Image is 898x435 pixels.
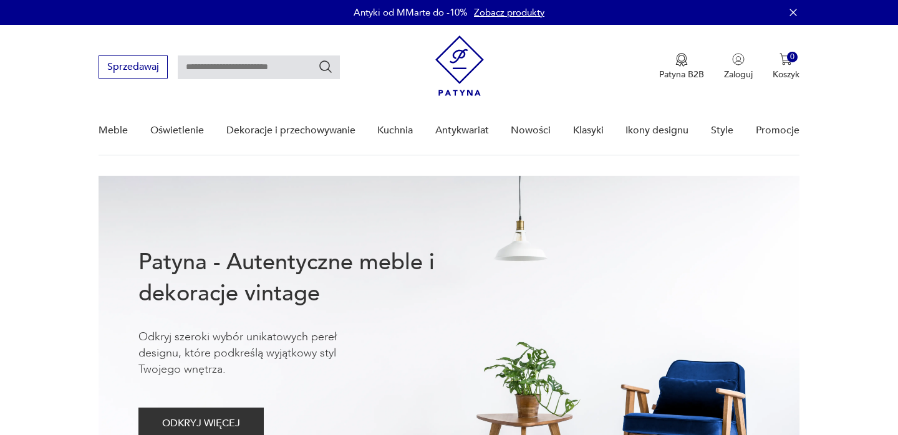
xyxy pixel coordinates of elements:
[138,329,375,378] p: Odkryj szeroki wybór unikatowych pereł designu, które podkreślą wyjątkowy styl Twojego wnętrza.
[659,53,704,80] button: Patyna B2B
[99,64,168,72] a: Sprzedawaj
[99,107,128,155] a: Meble
[138,247,475,309] h1: Patyna - Autentyczne meble i dekoracje vintage
[99,55,168,79] button: Sprzedawaj
[773,69,799,80] p: Koszyk
[675,53,688,67] img: Ikona medalu
[377,107,413,155] a: Kuchnia
[732,53,745,65] img: Ikonka użytkownika
[435,107,489,155] a: Antykwariat
[138,420,264,429] a: ODKRYJ WIĘCEJ
[724,69,753,80] p: Zaloguj
[435,36,484,96] img: Patyna - sklep z meblami i dekoracjami vintage
[150,107,204,155] a: Oświetlenie
[756,107,799,155] a: Promocje
[787,52,798,62] div: 0
[711,107,733,155] a: Style
[659,69,704,80] p: Patyna B2B
[625,107,688,155] a: Ikony designu
[474,6,544,19] a: Zobacz produkty
[773,53,799,80] button: 0Koszyk
[354,6,468,19] p: Antyki od MMarte do -10%
[511,107,551,155] a: Nowości
[573,107,604,155] a: Klasyki
[780,53,792,65] img: Ikona koszyka
[659,53,704,80] a: Ikona medaluPatyna B2B
[226,107,355,155] a: Dekoracje i przechowywanie
[724,53,753,80] button: Zaloguj
[318,59,333,74] button: Szukaj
